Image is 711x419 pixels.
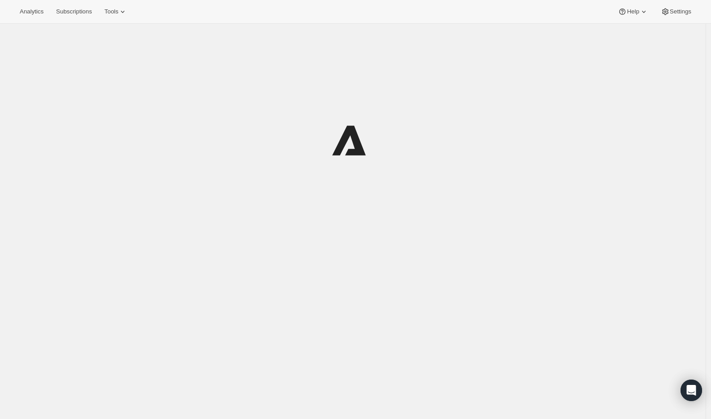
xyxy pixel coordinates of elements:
button: Help [612,5,653,18]
span: Tools [104,8,118,15]
span: Analytics [20,8,43,15]
button: Subscriptions [51,5,97,18]
button: Settings [655,5,697,18]
div: Open Intercom Messenger [681,380,702,401]
span: Help [627,8,639,15]
span: Settings [670,8,691,15]
button: Tools [99,5,133,18]
span: Subscriptions [56,8,92,15]
button: Analytics [14,5,49,18]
